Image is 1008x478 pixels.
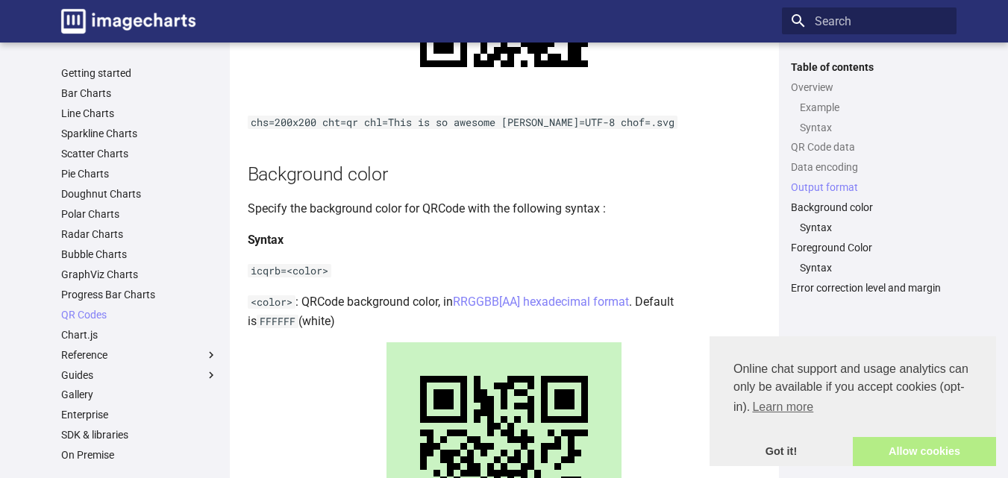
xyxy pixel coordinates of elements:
[791,180,948,194] a: Output format
[791,101,948,134] nav: Overview
[782,7,957,34] input: Search
[248,199,761,218] p: Specify the background color for QRCode with the following syntax :
[800,261,948,274] a: Syntax
[710,437,853,467] a: dismiss cookie message
[61,348,218,362] label: Reference
[257,315,298,328] code: FFFFFF
[61,428,218,441] a: SDK & libraries
[61,9,195,34] img: logo
[750,396,816,418] a: learn more about cookies
[800,221,948,234] a: Syntax
[791,241,948,254] a: Foreground Color
[733,360,972,418] span: Online chat support and usage analytics can only be available if you accept cookies (opt-in).
[61,328,218,342] a: Chart.js
[800,101,948,114] a: Example
[61,268,218,281] a: GraphViz Charts
[248,116,677,129] code: chs=200x200 cht=qr chl=This is so awesome [PERSON_NAME]=UTF-8 chof=.svg
[791,281,948,295] a: Error correction level and margin
[61,388,218,401] a: Gallery
[61,207,218,221] a: Polar Charts
[791,81,948,94] a: Overview
[791,160,948,174] a: Data encoding
[782,60,957,74] label: Table of contents
[853,437,996,467] a: allow cookies
[61,107,218,120] a: Line Charts
[248,292,761,330] p: : QRCode background color, in . Default is (white)
[791,201,948,214] a: Background color
[61,66,218,80] a: Getting started
[800,121,948,134] a: Syntax
[710,336,996,466] div: cookieconsent
[61,368,218,382] label: Guides
[61,147,218,160] a: Scatter Charts
[61,448,218,462] a: On Premise
[248,230,761,250] h4: Syntax
[791,221,948,234] nav: Background color
[791,140,948,154] a: QR Code data
[791,261,948,274] nav: Foreground Color
[248,161,761,187] h2: Background color
[453,295,629,309] a: RRGGBB[AA] hexadecimal format
[61,227,218,241] a: Radar Charts
[61,288,218,301] a: Progress Bar Charts
[61,248,218,261] a: Bubble Charts
[55,3,201,40] a: Image-Charts documentation
[61,187,218,201] a: Doughnut Charts
[61,87,218,100] a: Bar Charts
[61,408,218,421] a: Enterprise
[61,167,218,180] a: Pie Charts
[248,264,331,277] code: icqrb=<color>
[248,295,295,309] code: <color>
[782,60,957,295] nav: Table of contents
[61,127,218,140] a: Sparkline Charts
[61,308,218,321] a: QR Codes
